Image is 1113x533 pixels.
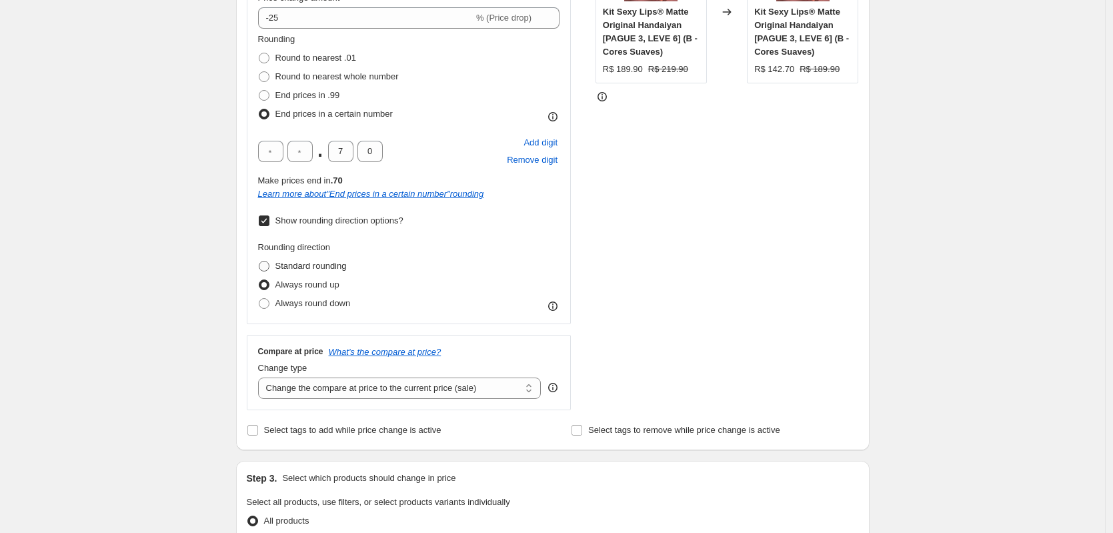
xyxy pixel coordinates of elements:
span: Round to nearest .01 [275,53,356,63]
h2: Step 3. [247,472,277,485]
span: Change type [258,363,307,373]
i: Learn more about " End prices in a certain number " rounding [258,189,484,199]
span: Always round down [275,298,351,308]
button: Remove placeholder [505,151,560,169]
p: Select which products should change in price [282,472,455,485]
span: Kit Sexy Lips® Matte Original Handaiyan [PAGUE 3, LEVE 6] (B - Cores Suaves) [603,7,698,57]
input: ﹡ [287,141,313,162]
input: ﹡ [357,141,383,162]
span: Show rounding direction options? [275,215,403,225]
span: Make prices end in [258,175,343,185]
span: Remove digit [507,153,558,167]
h3: Compare at price [258,346,323,357]
span: Standard rounding [275,261,347,271]
span: . [317,141,324,162]
div: R$ 142.70 [754,63,794,76]
span: Select all products, use filters, or select products variants individually [247,497,510,507]
input: -15 [258,7,473,29]
button: What's the compare at price? [329,347,441,357]
input: ﹡ [258,141,283,162]
div: R$ 189.90 [603,63,643,76]
button: Add placeholder [521,134,560,151]
input: ﹡ [328,141,353,162]
span: Select tags to add while price change is active [264,425,441,435]
span: Round to nearest whole number [275,71,399,81]
span: End prices in a certain number [275,109,393,119]
a: Learn more about"End prices in a certain number"rounding [258,189,484,199]
span: Kit Sexy Lips® Matte Original Handaiyan [PAGUE 3, LEVE 6] (B - Cores Suaves) [754,7,849,57]
strike: R$ 219.90 [648,63,688,76]
div: help [546,381,560,394]
span: Always round up [275,280,339,290]
span: All products [264,516,309,526]
span: Rounding direction [258,242,330,252]
span: % (Price drop) [476,13,531,23]
strike: R$ 189.90 [800,63,840,76]
span: End prices in .99 [275,90,340,100]
b: .70 [331,175,343,185]
span: Select tags to remove while price change is active [588,425,780,435]
span: Rounding [258,34,295,44]
span: Add digit [523,136,558,149]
